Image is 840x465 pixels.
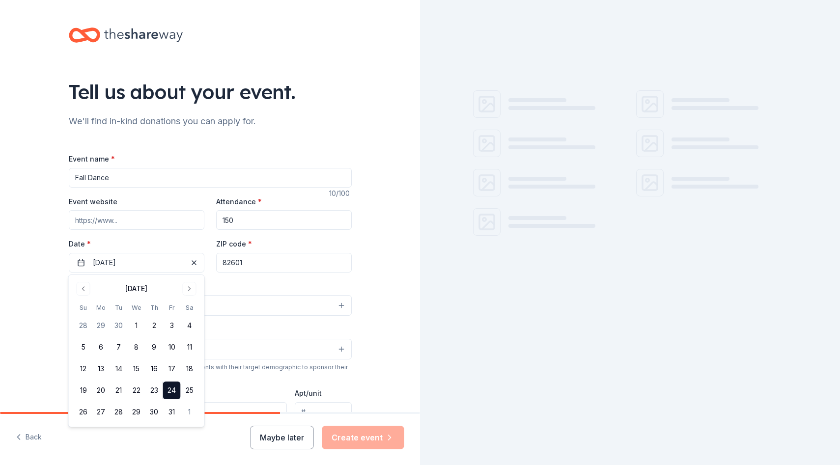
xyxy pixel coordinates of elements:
[110,338,128,356] button: 7
[216,197,262,207] label: Attendance
[75,338,92,356] button: 5
[16,427,42,448] button: Back
[216,210,352,230] input: 20
[145,382,163,399] button: 23
[163,382,181,399] button: 24
[110,382,128,399] button: 21
[92,403,110,421] button: 27
[75,403,92,421] button: 26
[216,253,352,273] input: 12345 (U.S. only)
[295,402,351,422] input: #
[181,317,198,334] button: 4
[181,382,198,399] button: 25
[181,360,198,378] button: 18
[128,382,145,399] button: 22
[145,360,163,378] button: 16
[69,210,204,230] input: https://www...
[69,154,115,164] label: Event name
[69,253,204,273] button: [DATE]
[128,317,145,334] button: 1
[295,388,322,398] label: Apt/unit
[69,339,352,359] button: Select
[110,360,128,378] button: 14
[92,382,110,399] button: 20
[69,363,352,379] div: We use this information to help brands find events with their target demographic to sponsor their...
[69,295,352,316] button: Select
[163,360,181,378] button: 17
[75,360,92,378] button: 12
[163,302,181,313] th: Friday
[163,338,181,356] button: 10
[145,338,163,356] button: 9
[75,302,92,313] th: Sunday
[181,302,198,313] th: Saturday
[69,239,204,249] label: Date
[128,360,145,378] button: 15
[145,302,163,313] th: Thursday
[145,317,163,334] button: 2
[77,282,90,296] button: Go to previous month
[69,197,117,207] label: Event website
[92,302,110,313] th: Monday
[163,403,181,421] button: 31
[216,239,252,249] label: ZIP code
[128,302,145,313] th: Wednesday
[145,403,163,421] button: 30
[110,403,128,421] button: 28
[92,317,110,334] button: 29
[110,302,128,313] th: Tuesday
[163,317,181,334] button: 3
[75,382,92,399] button: 19
[329,188,352,199] div: 10 /100
[75,317,92,334] button: 28
[183,282,196,296] button: Go to next month
[69,78,352,106] div: Tell us about your event.
[250,426,314,449] button: Maybe later
[69,113,352,129] div: We'll find in-kind donations you can apply for.
[128,338,145,356] button: 8
[181,338,198,356] button: 11
[181,403,198,421] button: 1
[125,283,147,295] div: [DATE]
[92,360,110,378] button: 13
[69,168,352,188] input: Spring Fundraiser
[110,317,128,334] button: 30
[92,338,110,356] button: 6
[128,403,145,421] button: 29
